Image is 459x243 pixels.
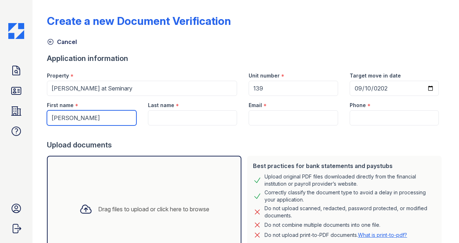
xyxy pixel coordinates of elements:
[249,72,280,79] label: Unit number
[265,173,436,187] div: Upload original PDF files downloaded directly from the financial institution or payroll provider’...
[350,102,366,109] label: Phone
[350,72,401,79] label: Target move in date
[265,231,407,239] p: Do not upload print-to-PDF documents.
[47,102,74,109] label: First name
[265,205,436,219] div: Do not upload scanned, redacted, password protected, or modified documents.
[98,205,209,213] div: Drag files to upload or click here to browse
[253,162,436,170] div: Best practices for bank statements and paystubs
[249,102,262,109] label: Email
[265,221,380,229] div: Do not combine multiple documents into one file.
[47,37,77,46] a: Cancel
[265,189,436,203] div: Correctly classify the document type to avoid a delay in processing your application.
[148,102,174,109] label: Last name
[47,72,69,79] label: Property
[47,53,445,63] div: Application information
[8,23,24,39] img: CE_Icon_Blue-c292c112584629df590d857e76928e9f676e5b41ef8f769ba2f05ee15b207248.png
[47,14,231,27] div: Create a new Document Verification
[47,140,445,150] div: Upload documents
[358,232,407,238] a: What is print-to-pdf?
